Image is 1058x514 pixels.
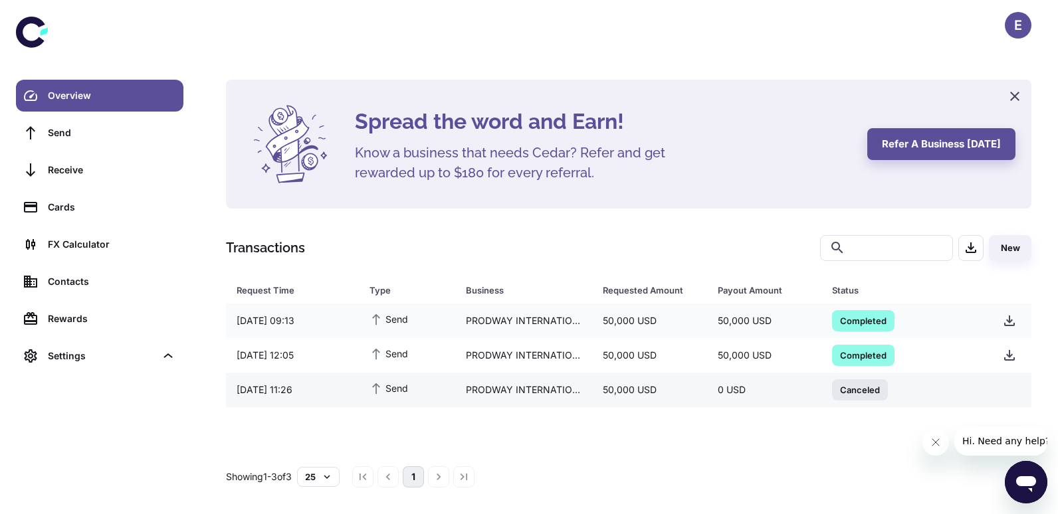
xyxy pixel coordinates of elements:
div: Type [370,281,433,300]
div: [DATE] 09:13 [226,308,359,333]
span: Request Time [237,281,354,300]
div: Rewards [48,311,175,326]
span: Canceled [832,383,888,396]
div: 50,000 USD [592,377,706,402]
div: Payout Amount [718,281,799,300]
div: Status [832,281,959,300]
h5: Know a business that needs Cedar? Refer and get rewarded up to $180 for every referral. [355,143,687,183]
button: New [989,235,1031,261]
h1: Transactions [226,238,305,258]
div: 50,000 USD [592,308,706,333]
button: page 1 [403,466,424,487]
span: Completed [832,348,895,361]
iframe: Message from company [954,426,1047,456]
div: Settings [16,340,183,372]
a: Receive [16,154,183,186]
nav: pagination navigation [350,466,476,487]
a: Rewards [16,303,183,335]
div: Contacts [48,274,175,289]
iframe: Button to launch messaging window [1005,461,1047,503]
p: Showing 1-3 of 3 [226,470,292,484]
div: [DATE] 11:26 [226,377,359,402]
div: Overview [48,88,175,103]
span: Payout Amount [718,281,816,300]
h4: Spread the word and Earn! [355,106,851,137]
button: 25 [297,467,340,487]
div: 50,000 USD [707,308,821,333]
div: Send [48,126,175,140]
a: Overview [16,80,183,112]
div: Cards [48,200,175,214]
div: Settings [48,349,156,363]
div: Request Time [237,281,336,300]
a: FX Calculator [16,228,183,260]
span: Requested Amount [603,281,701,300]
button: E [1005,12,1031,39]
a: Contacts [16,266,183,298]
div: 50,000 USD [592,343,706,368]
span: Completed [832,313,895,327]
button: Refer a business [DATE] [867,128,1015,160]
span: Hi. Need any help? [8,9,96,20]
a: Send [16,117,183,149]
div: Requested Amount [603,281,684,300]
span: Status [832,281,976,300]
a: Cards [16,191,183,223]
span: Send [370,311,408,326]
div: FX Calculator [48,237,175,252]
iframe: Close message [922,429,949,456]
div: Receive [48,163,175,177]
div: [DATE] 12:05 [226,343,359,368]
div: PRODWAY INTERNATIONAL [455,343,593,368]
div: 50,000 USD [707,343,821,368]
span: Send [370,346,408,361]
div: PRODWAY INTERNATIONAL [455,308,593,333]
span: Type [370,281,450,300]
span: Send [370,381,408,395]
div: 0 USD [707,377,821,402]
div: PRODWAY INTERNATIONAL [455,377,593,402]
